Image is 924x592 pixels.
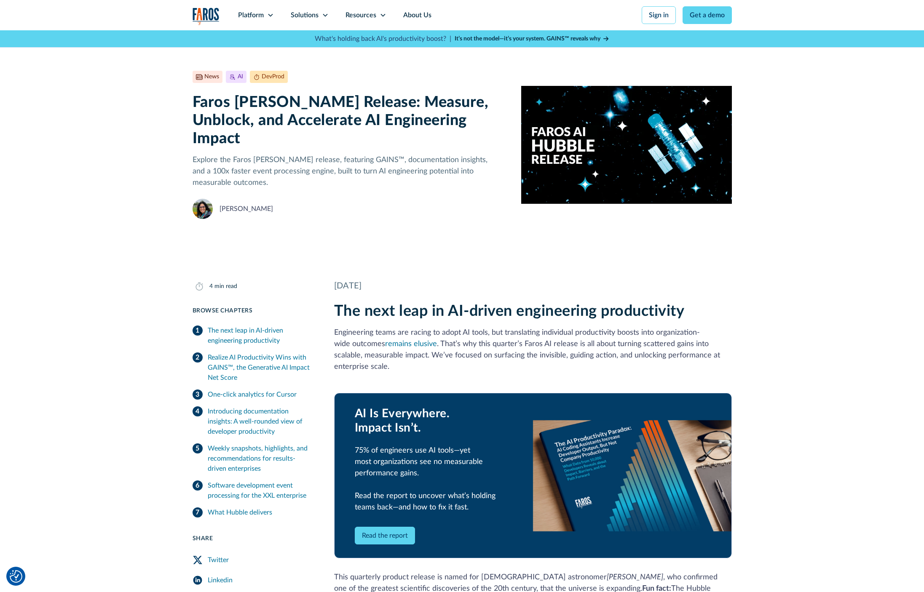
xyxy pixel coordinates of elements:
em: [PERSON_NAME] [607,573,663,581]
div: Browse Chapters [193,307,314,315]
div: Platform [238,10,264,20]
div: DevProd [262,72,284,81]
div: Introducing documentation insights: A well-rounded view of developer productivity [208,406,314,437]
div: What Hubble delivers [208,507,272,517]
a: LinkedIn Share [193,570,314,590]
p: What's holding back AI's productivity boost? | [315,34,451,44]
div: AI Is Everywhere. Impact Isn’t. [355,407,513,435]
a: Read the report [355,527,415,544]
div: News [204,72,219,81]
a: One-click analytics for Cursor [193,386,314,403]
p: Explore the Faros [PERSON_NAME] release, featuring GAINS™, documentation insights, and a 100x fas... [193,155,508,189]
a: The next leap in AI-driven engineering productivity [193,322,314,349]
div: AI [238,72,243,81]
strong: It’s not the model—it’s your system. GAINS™ reveals why [455,36,600,42]
a: remains elusive [385,340,437,348]
div: [PERSON_NAME] [220,204,273,214]
div: Realize AI Productivity Wins with GAINS™, the Generative AI Impact Net Score [208,352,314,383]
img: AI Productivity Paradox Report 2025 [533,420,731,531]
div: 75% of engineers use AI tools—yet most organizations see no measurable performance gains. Read th... [355,445,513,513]
a: What Hubble delivers [193,504,314,521]
div: One-click analytics for Cursor [208,389,297,400]
a: Sign in [642,6,676,24]
div: Weekly snapshots, highlights, and recommendations for results-driven enterprises [208,443,314,474]
a: home [193,8,220,25]
a: Weekly snapshots, highlights, and recommendations for results-driven enterprises [193,440,314,477]
button: Cookie Settings [10,570,22,583]
div: Share [193,534,314,543]
a: Realize AI Productivity Wins with GAINS™, the Generative AI Impact Net Score [193,349,314,386]
a: Get a demo [683,6,732,24]
p: Engineering teams are racing to adopt AI tools, but translating individual productivity boosts in... [334,327,732,373]
div: Twitter [208,555,229,565]
img: Logo of the analytics and reporting company Faros. [193,8,220,25]
h1: Faros [PERSON_NAME] Release: Measure, Unblock, and Accelerate AI Engineering Impact [193,93,508,148]
a: Twitter Share [193,550,314,570]
h2: The next leap in AI-driven engineering productivity [334,302,732,320]
img: The text Faros AI Hubble Release over an image of the Hubble telescope in a dark galaxy where som... [521,71,731,219]
a: It’s not the model—it’s your system. GAINS™ reveals why [455,35,610,43]
div: Solutions [291,10,319,20]
div: min read [214,282,237,291]
img: Revisit consent button [10,570,22,583]
div: Software development event processing for the XXL enterprise [208,480,314,501]
div: 4 [209,282,213,291]
div: Resources [345,10,376,20]
div: [DATE] [334,280,732,292]
img: Naomi Lurie [193,199,213,219]
div: Linkedin [208,575,233,585]
a: Software development event processing for the XXL enterprise [193,477,314,504]
div: The next leap in AI-driven engineering productivity [208,325,314,346]
a: Introducing documentation insights: A well-rounded view of developer productivity [193,403,314,440]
